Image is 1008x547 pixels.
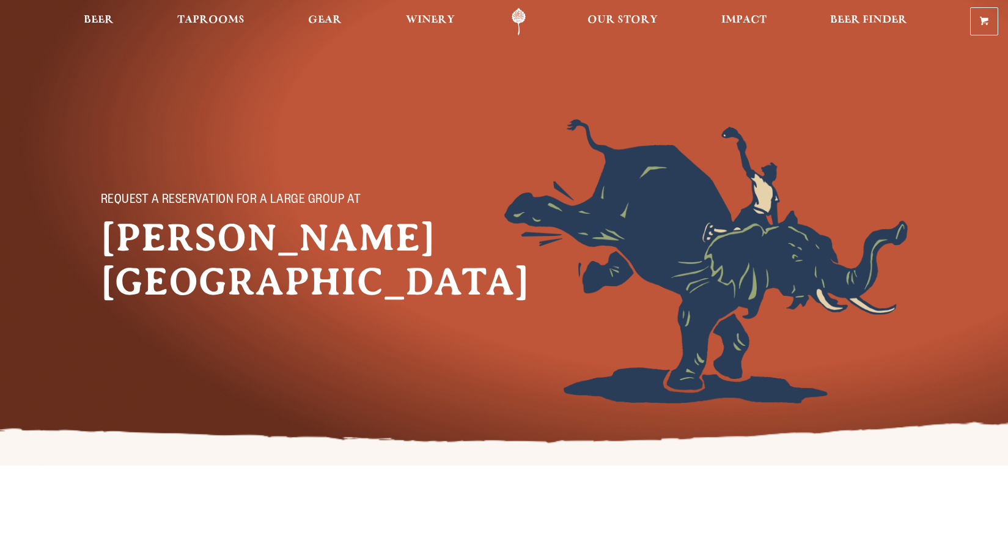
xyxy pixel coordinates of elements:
a: Winery [398,8,463,35]
span: Winery [406,15,455,25]
p: Request a reservation for a large group at [101,194,370,208]
a: Odell Home [496,8,542,35]
span: Gear [308,15,342,25]
a: Our Story [579,8,666,35]
span: Beer Finder [830,15,907,25]
a: Taprooms [169,8,252,35]
span: Beer [84,15,114,25]
a: Impact [713,8,774,35]
span: Taprooms [177,15,245,25]
img: Foreground404 [504,119,908,403]
h1: [PERSON_NAME][GEOGRAPHIC_DATA] [101,216,394,304]
span: Impact [721,15,767,25]
a: Beer [76,8,122,35]
a: Beer Finder [822,8,915,35]
span: Our Story [587,15,658,25]
a: Gear [300,8,350,35]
